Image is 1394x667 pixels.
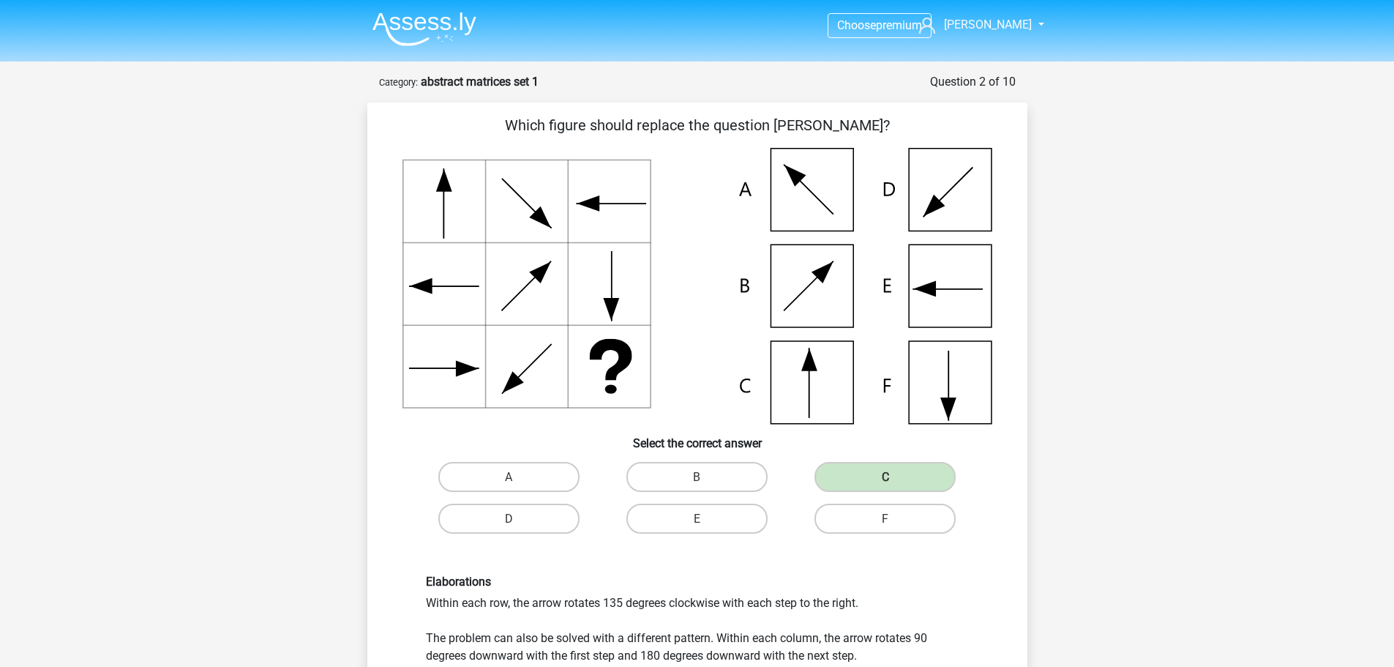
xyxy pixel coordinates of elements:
[505,470,512,484] font: A
[693,470,700,484] font: B
[633,436,762,450] font: Select the correct answer
[505,512,513,526] font: D
[372,12,476,46] img: Assessly
[944,18,1032,31] font: [PERSON_NAME]
[426,575,491,589] font: Elaborations
[876,18,922,32] font: premium
[426,596,858,610] font: Within each row, the arrow rotates 135 degrees clockwise with each step to the right.
[421,75,539,89] font: abstract matrices set 1
[913,16,1033,34] a: [PERSON_NAME]
[882,470,889,484] font: C
[505,116,890,134] font: Which figure should replace the question [PERSON_NAME]?
[930,75,1016,89] font: Question 2 of 10
[694,512,700,526] font: E
[837,18,876,32] font: Choose
[828,15,931,35] a: Choosepremium
[379,77,418,88] font: Category:
[426,631,927,663] font: The problem can also be solved with a different pattern. Within each column, the arrow rotates 90...
[882,512,888,526] font: F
